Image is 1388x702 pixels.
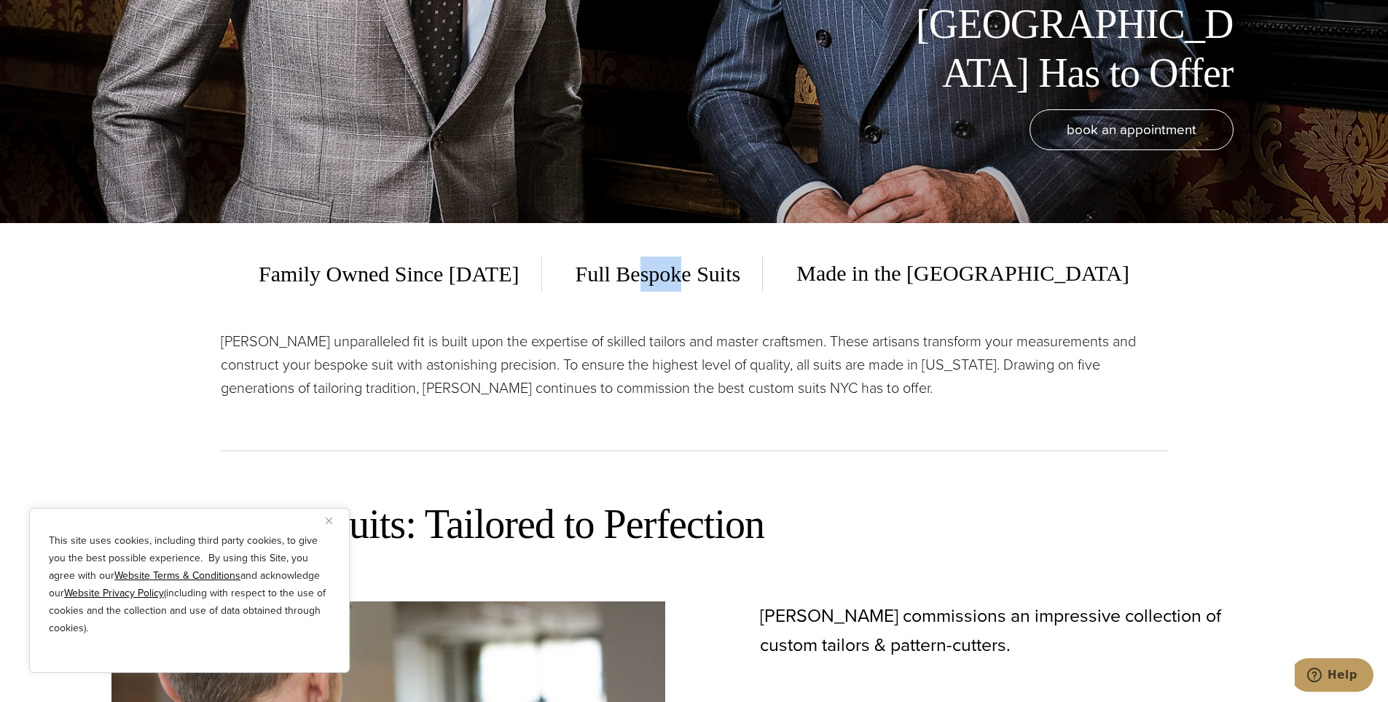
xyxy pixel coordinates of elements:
[64,585,164,601] a: Website Privacy Policy
[1030,109,1234,150] a: book an appointment
[1067,119,1196,140] span: book an appointment
[114,568,240,583] a: Website Terms & Conditions
[326,512,343,529] button: Close
[554,257,764,292] span: Full Bespoke Suits
[221,329,1168,399] p: [PERSON_NAME] unparalleled fit is built upon the expertise of skilled tailors and master craftsme...
[111,499,1277,550] h2: Our Bespoke Suits: Tailored to Perfection
[760,601,1277,660] p: [PERSON_NAME] commissions an impressive collection of custom tailors & pattern-cutters.
[775,256,1129,292] span: Made in the [GEOGRAPHIC_DATA]
[49,532,330,637] p: This site uses cookies, including third party cookies, to give you the best possible experience. ...
[259,257,541,292] span: Family Owned Since [DATE]
[1295,658,1373,695] iframe: Opens a widget where you can chat to one of our agents
[326,518,332,524] img: Close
